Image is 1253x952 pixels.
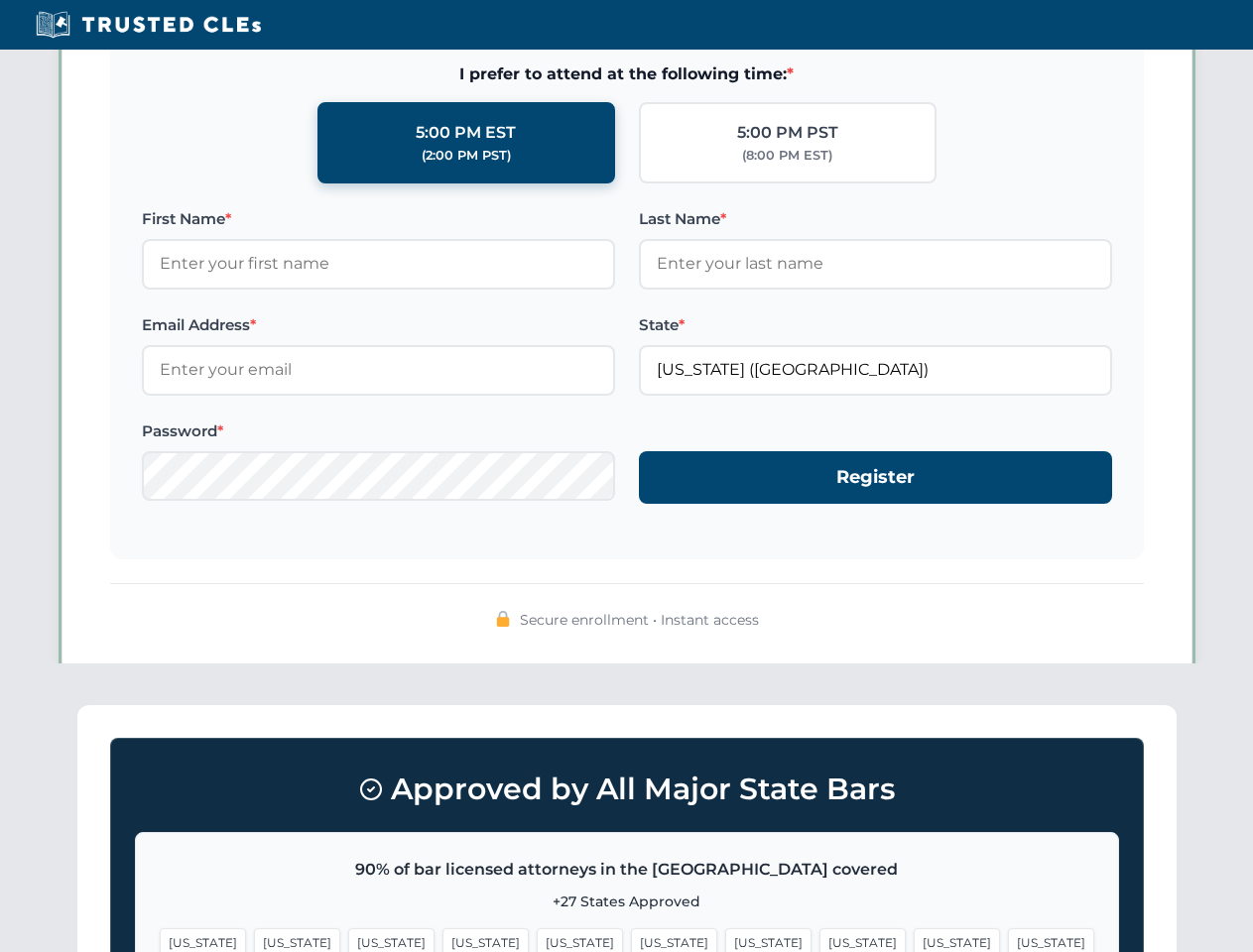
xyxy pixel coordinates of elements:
[639,313,1112,337] label: State
[142,207,615,231] label: First Name
[135,763,1119,816] h3: Approved by All Major State Bars
[30,10,267,40] img: Trusted CLEs
[742,146,832,166] div: (8:00 PM EST)
[639,207,1112,231] label: Last Name
[142,61,1112,87] span: I prefer to attend at the following time:
[416,120,516,146] div: 5:00 PM EST
[422,146,511,166] div: (2:00 PM PST)
[160,857,1094,883] p: 90% of bar licensed attorneys in the [GEOGRAPHIC_DATA] covered
[142,345,615,395] input: Enter your email
[737,120,838,146] div: 5:00 PM PST
[639,451,1112,504] button: Register
[160,891,1094,912] p: +27 States Approved
[495,611,511,627] img: 🔒
[142,313,615,337] label: Email Address
[639,345,1112,395] input: Florida (FL)
[520,609,759,631] span: Secure enrollment • Instant access
[142,419,615,443] label: Password
[639,239,1112,289] input: Enter your last name
[142,239,615,289] input: Enter your first name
